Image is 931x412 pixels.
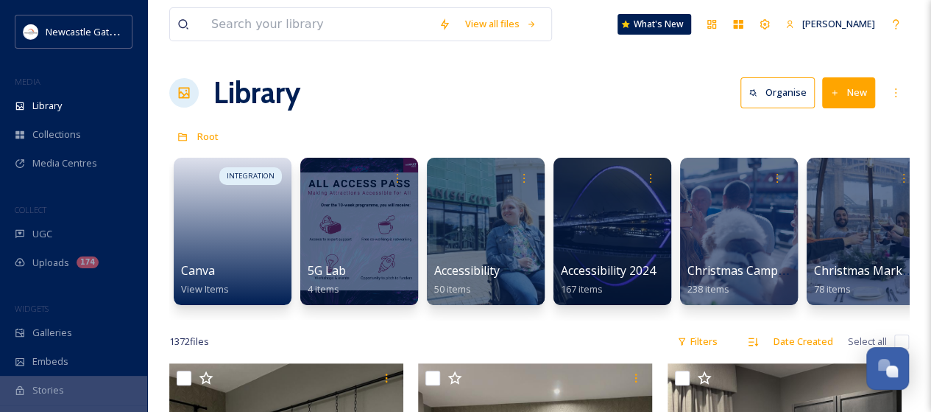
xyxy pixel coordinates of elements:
span: Christmas Markets [814,262,919,279]
a: Accessibility 2024167 items [561,264,656,296]
span: UGC [32,227,52,241]
span: 167 items [561,282,603,296]
span: Root [197,130,219,143]
a: INTEGRATIONCanvaView Items [169,150,296,305]
span: Media Centres [32,156,97,170]
a: What's New [617,14,691,35]
button: New [822,77,875,108]
span: MEDIA [15,76,40,87]
a: Organise [740,77,822,108]
span: 1372 file s [169,335,209,349]
span: 78 items [814,282,851,296]
div: 174 [77,256,99,268]
span: Newcastle Gateshead Initiative [46,24,181,38]
span: Stories [32,383,64,397]
span: INTEGRATION [227,171,275,181]
span: COLLECT [15,204,46,215]
a: Library [213,71,300,115]
span: Select all [848,335,887,349]
button: Organise [740,77,815,108]
span: WIDGETS [15,303,49,314]
span: 238 items [687,282,729,296]
span: Uploads [32,256,69,270]
a: Root [197,128,219,145]
span: 5G Lab [308,262,346,279]
a: [PERSON_NAME] [778,10,882,38]
span: 50 items [434,282,471,296]
button: Open Chat [866,347,909,390]
span: Accessibility [434,262,500,279]
span: Accessibility 2024 [561,262,656,279]
span: Galleries [32,326,72,340]
div: Date Created [766,327,840,356]
span: Embeds [32,355,68,369]
span: View Items [181,282,229,296]
a: Christmas Campaign238 items [687,264,802,296]
span: Library [32,99,62,113]
span: Collections [32,128,81,142]
a: Accessibility50 items [434,264,500,296]
span: Canva [181,262,215,279]
a: Christmas Markets78 items [814,264,919,296]
span: [PERSON_NAME] [802,17,875,30]
a: 5G Lab4 items [308,264,346,296]
img: DqD9wEUd_400x400.jpg [24,24,38,39]
a: View all files [458,10,544,38]
div: Filters [670,327,725,356]
input: Search your library [204,8,431,41]
span: 4 items [308,282,339,296]
span: Christmas Campaign [687,262,802,279]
